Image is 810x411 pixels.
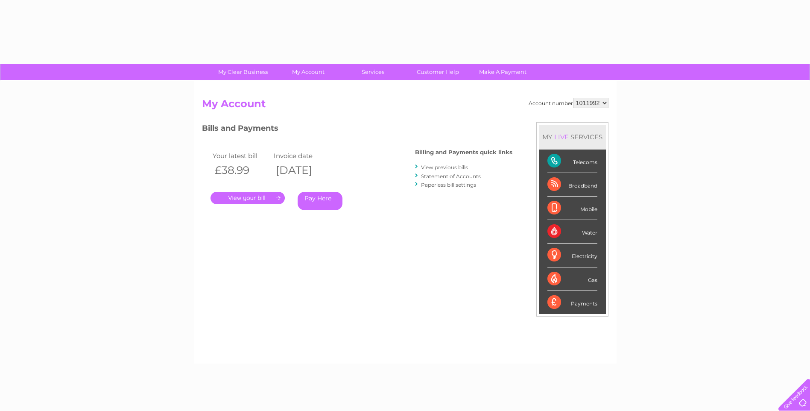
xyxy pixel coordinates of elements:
div: Electricity [547,244,597,267]
a: . [211,192,285,204]
div: Telecoms [547,150,597,173]
div: MY SERVICES [539,125,606,149]
div: Broadband [547,173,597,197]
td: Your latest bill [211,150,272,161]
div: Gas [547,267,597,291]
h4: Billing and Payments quick links [415,149,512,156]
a: Paperless bill settings [421,182,476,188]
div: Account number [529,98,608,108]
a: Pay Here [298,192,342,210]
div: Payments [547,291,597,314]
a: Services [338,64,408,80]
a: View previous bills [421,164,468,170]
div: LIVE [553,133,570,141]
a: Statement of Accounts [421,173,481,179]
a: Customer Help [403,64,473,80]
a: Make A Payment [468,64,538,80]
div: Water [547,220,597,244]
a: My Account [273,64,343,80]
th: [DATE] [272,161,333,179]
a: My Clear Business [208,64,278,80]
td: Invoice date [272,150,333,161]
th: £38.99 [211,161,272,179]
h2: My Account [202,98,608,114]
h3: Bills and Payments [202,122,512,137]
div: Mobile [547,197,597,220]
